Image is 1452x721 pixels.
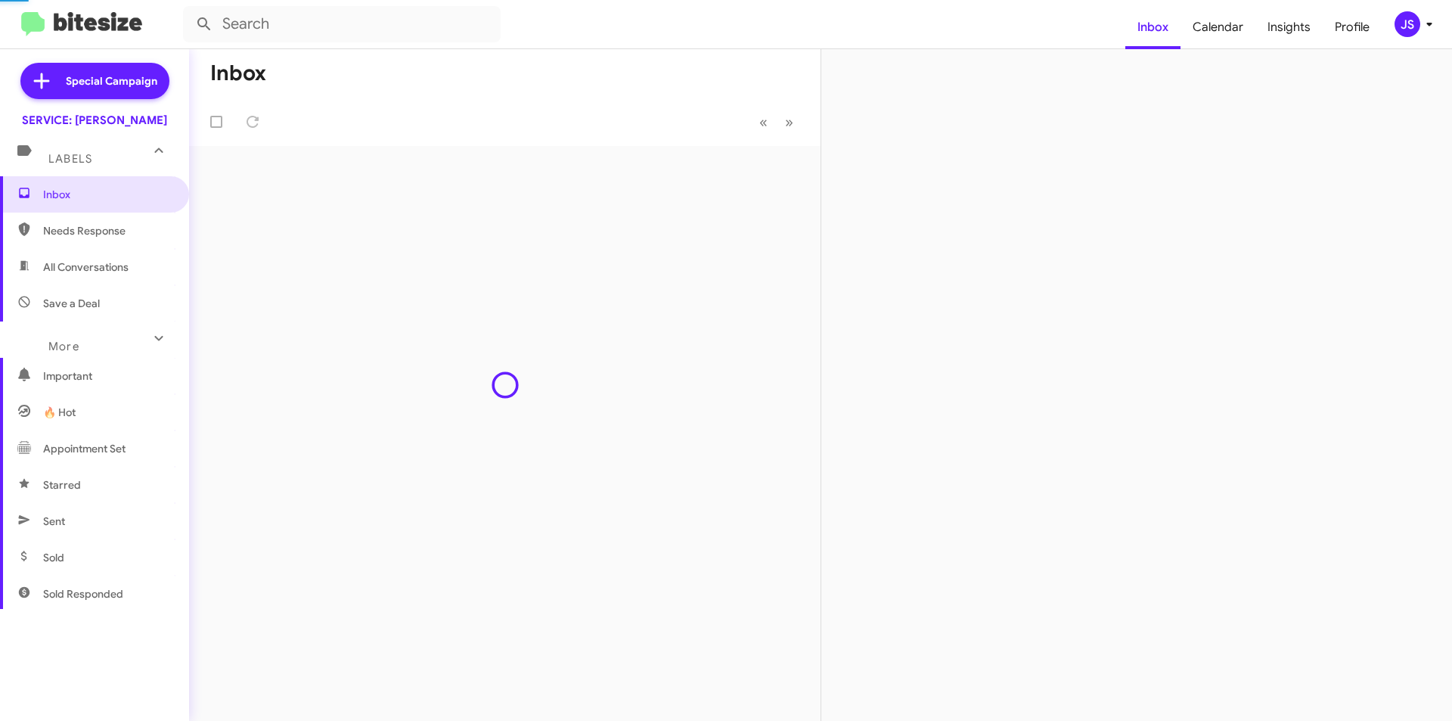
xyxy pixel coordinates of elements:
span: More [48,340,79,353]
span: « [759,113,768,132]
h1: Inbox [210,61,266,85]
span: All Conversations [43,259,129,275]
span: » [785,113,793,132]
span: Sold Responded [43,586,123,601]
span: Appointment Set [43,441,126,456]
span: Sold [43,550,64,565]
span: Labels [48,152,92,166]
span: Starred [43,477,81,493]
a: Profile [1323,5,1382,49]
span: Important [43,368,172,384]
input: Search [183,6,501,42]
a: Special Campaign [20,63,169,99]
span: 🔥 Hot [43,405,76,420]
nav: Page navigation example [751,107,802,138]
button: JS [1382,11,1435,37]
button: Next [776,107,802,138]
span: Needs Response [43,223,172,238]
span: Inbox [43,187,172,202]
span: Special Campaign [66,73,157,89]
a: Insights [1255,5,1323,49]
button: Previous [750,107,777,138]
span: Save a Deal [43,296,100,311]
span: Sent [43,514,65,529]
a: Inbox [1125,5,1181,49]
a: Calendar [1181,5,1255,49]
div: SERVICE: [PERSON_NAME] [22,113,167,128]
div: JS [1395,11,1420,37]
